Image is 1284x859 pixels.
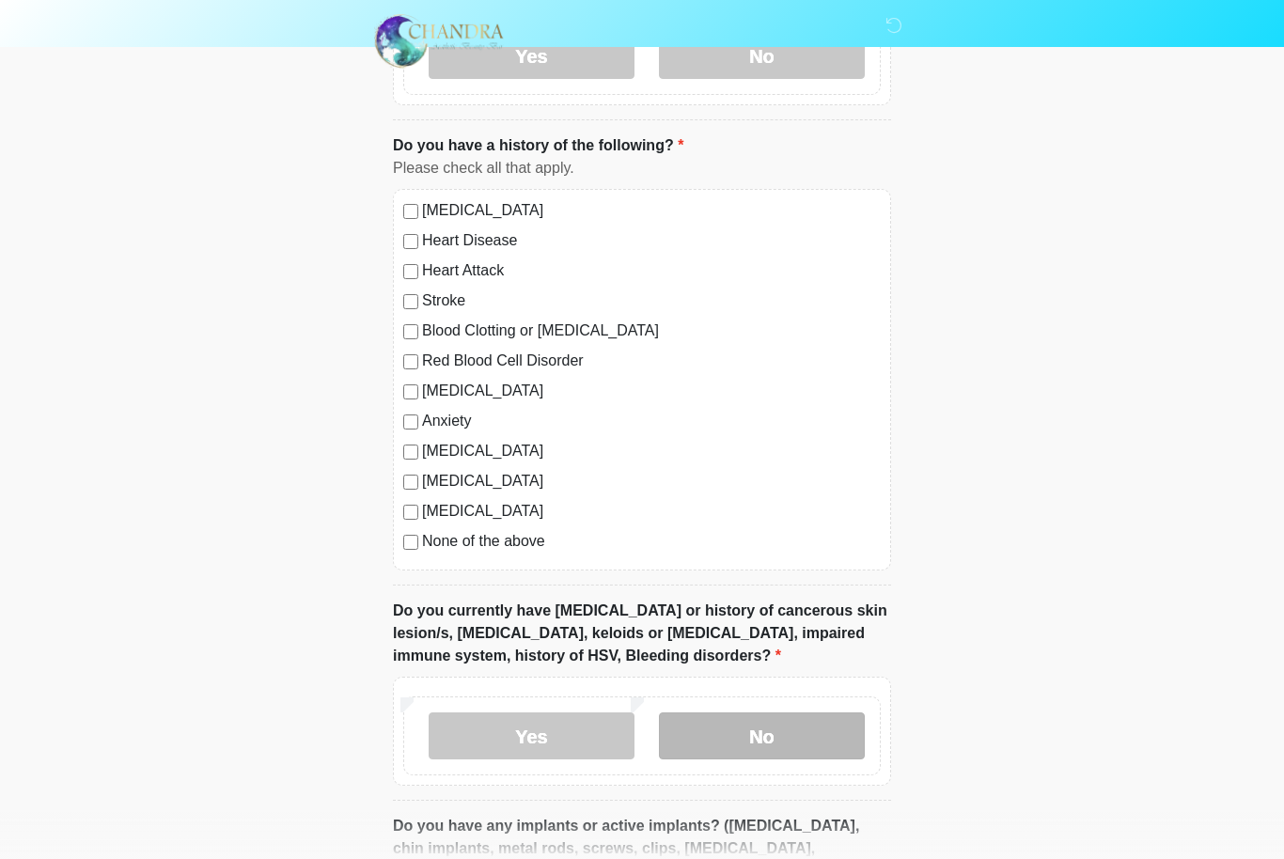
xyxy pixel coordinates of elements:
label: No [659,712,865,759]
input: Red Blood Cell Disorder [403,354,418,369]
input: [MEDICAL_DATA] [403,204,418,219]
label: [MEDICAL_DATA] [422,380,881,402]
input: [MEDICAL_DATA] [403,505,418,520]
input: Heart Attack [403,264,418,279]
input: [MEDICAL_DATA] [403,475,418,490]
img: Chandra Aesthetic Beauty Bar Logo [374,14,504,69]
label: Anxiety [422,410,881,432]
label: Red Blood Cell Disorder [422,350,881,372]
label: Do you have a history of the following? [393,134,683,157]
label: [MEDICAL_DATA] [422,470,881,492]
input: None of the above [403,535,418,550]
label: [MEDICAL_DATA] [422,500,881,523]
label: Stroke [422,289,881,312]
input: [MEDICAL_DATA] [403,384,418,399]
label: Blood Clotting or [MEDICAL_DATA] [422,320,881,342]
input: Stroke [403,294,418,309]
label: Do you currently have [MEDICAL_DATA] or history of cancerous skin lesion/s, [MEDICAL_DATA], keloi... [393,600,891,667]
input: Heart Disease [403,234,418,249]
label: [MEDICAL_DATA] [422,199,881,222]
label: [MEDICAL_DATA] [422,440,881,462]
label: Yes [429,712,634,759]
input: Blood Clotting or [MEDICAL_DATA] [403,324,418,339]
div: Please check all that apply. [393,157,891,180]
input: Anxiety [403,414,418,429]
label: Heart Disease [422,229,881,252]
label: Heart Attack [422,259,881,282]
input: [MEDICAL_DATA] [403,445,418,460]
label: None of the above [422,530,881,553]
